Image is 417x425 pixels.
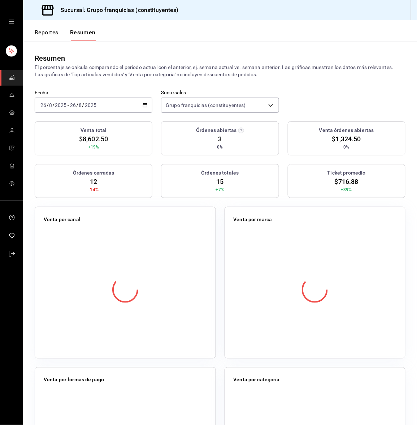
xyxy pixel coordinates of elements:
button: Resumen [70,29,96,41]
span: Grupo franquicias (constituyentes) [166,102,246,109]
span: $1,324.50 [332,134,361,144]
div: Resumen [35,53,65,64]
span: 15 [216,177,223,186]
button: Reportes [35,29,58,41]
span: - [68,102,69,108]
h3: Ticket promedio [327,169,366,177]
span: / [76,102,78,108]
span: +39% [341,186,352,193]
span: / [82,102,84,108]
input: ---- [84,102,97,108]
p: Venta por marca [234,216,272,223]
h3: Órdenes cerradas [73,169,114,177]
span: 3 [218,134,222,144]
p: Venta por canal [44,216,81,223]
span: / [47,102,49,108]
label: Sucursales [161,90,279,95]
p: Venta por categoría [234,376,280,384]
h3: Órdenes abiertas [196,126,236,134]
span: +19% [88,144,99,150]
h3: Venta total [81,126,107,134]
label: Fecha [35,90,152,95]
h3: Órdenes totales [201,169,239,177]
button: open drawer [9,19,14,25]
input: ---- [55,102,67,108]
h3: Venta órdenes abiertas [319,126,374,134]
p: El porcentaje se calcula comparando el período actual con el anterior, ej. semana actual vs. sema... [35,64,405,78]
span: $8,602.50 [79,134,108,144]
input: -- [40,102,47,108]
p: Venta por formas de pago [44,376,104,384]
h3: Sucursal: Grupo franquicias (constituyentes) [55,6,179,14]
input: -- [79,102,82,108]
span: 0% [217,144,223,150]
span: $716.88 [335,177,359,186]
input: -- [70,102,76,108]
span: / [52,102,55,108]
div: navigation tabs [35,29,96,41]
span: -14% [88,186,99,193]
span: +7% [216,186,224,193]
span: 0% [344,144,349,150]
span: 12 [90,177,97,186]
input: -- [49,102,52,108]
